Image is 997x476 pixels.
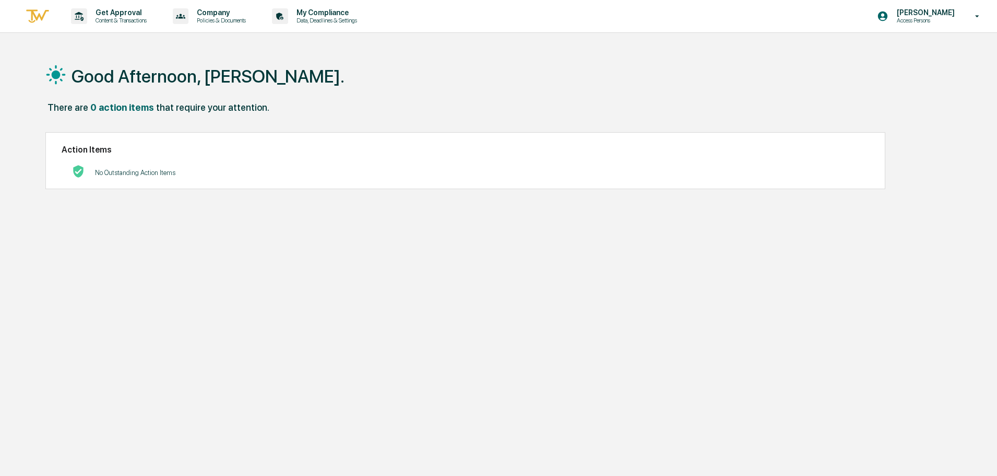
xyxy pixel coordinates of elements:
[72,66,345,87] h1: Good Afternoon, [PERSON_NAME].
[87,8,152,17] p: Get Approval
[72,165,85,178] img: No Actions logo
[95,169,175,177] p: No Outstanding Action Items
[288,8,362,17] p: My Compliance
[25,8,50,25] img: logo
[188,8,251,17] p: Company
[188,17,251,24] p: Policies & Documents
[888,8,960,17] p: [PERSON_NAME]
[62,145,869,155] h2: Action Items
[90,102,154,113] div: 0 action items
[87,17,152,24] p: Content & Transactions
[888,17,960,24] p: Access Persons
[288,17,362,24] p: Data, Deadlines & Settings
[156,102,269,113] div: that require your attention.
[48,102,88,113] div: There are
